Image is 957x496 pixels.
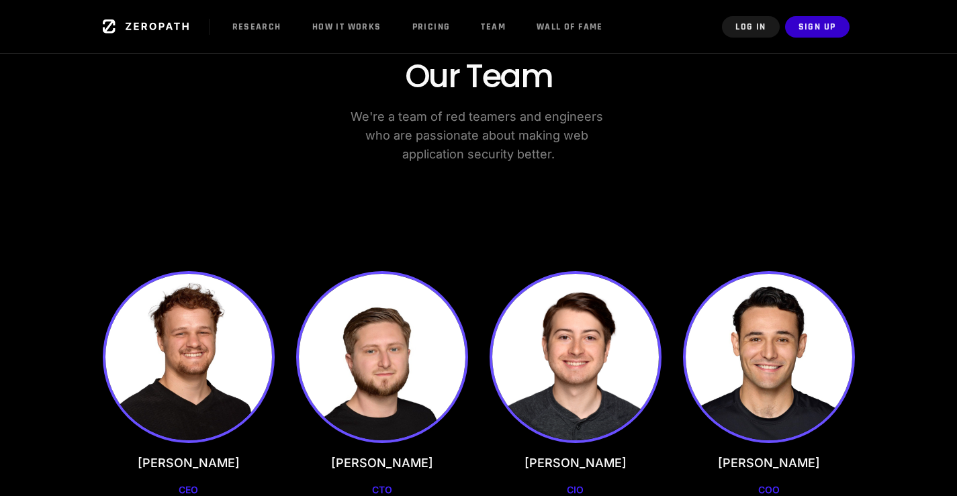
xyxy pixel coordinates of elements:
h3: [PERSON_NAME] [525,454,627,473]
h3: [PERSON_NAME] [718,454,820,473]
h3: [PERSON_NAME] [138,454,240,473]
button: Sign Up [785,16,850,38]
a: Pricing [399,16,464,38]
a: Team [467,16,519,38]
a: Research [219,16,295,38]
p: We're a team of red teamers and engineers who are passionate about making web application securit... [103,107,855,164]
img: Raphael Karger [296,271,468,443]
a: Wall of Fame [523,16,617,38]
h2: Our Team [103,56,855,97]
img: Nathan Hrncirik [490,271,662,443]
img: Dean Valentine [103,271,275,443]
button: Log In [722,16,779,38]
h3: [PERSON_NAME] [331,454,433,473]
img: Etienne Lunetta [683,271,855,443]
a: How it Works [299,16,395,38]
